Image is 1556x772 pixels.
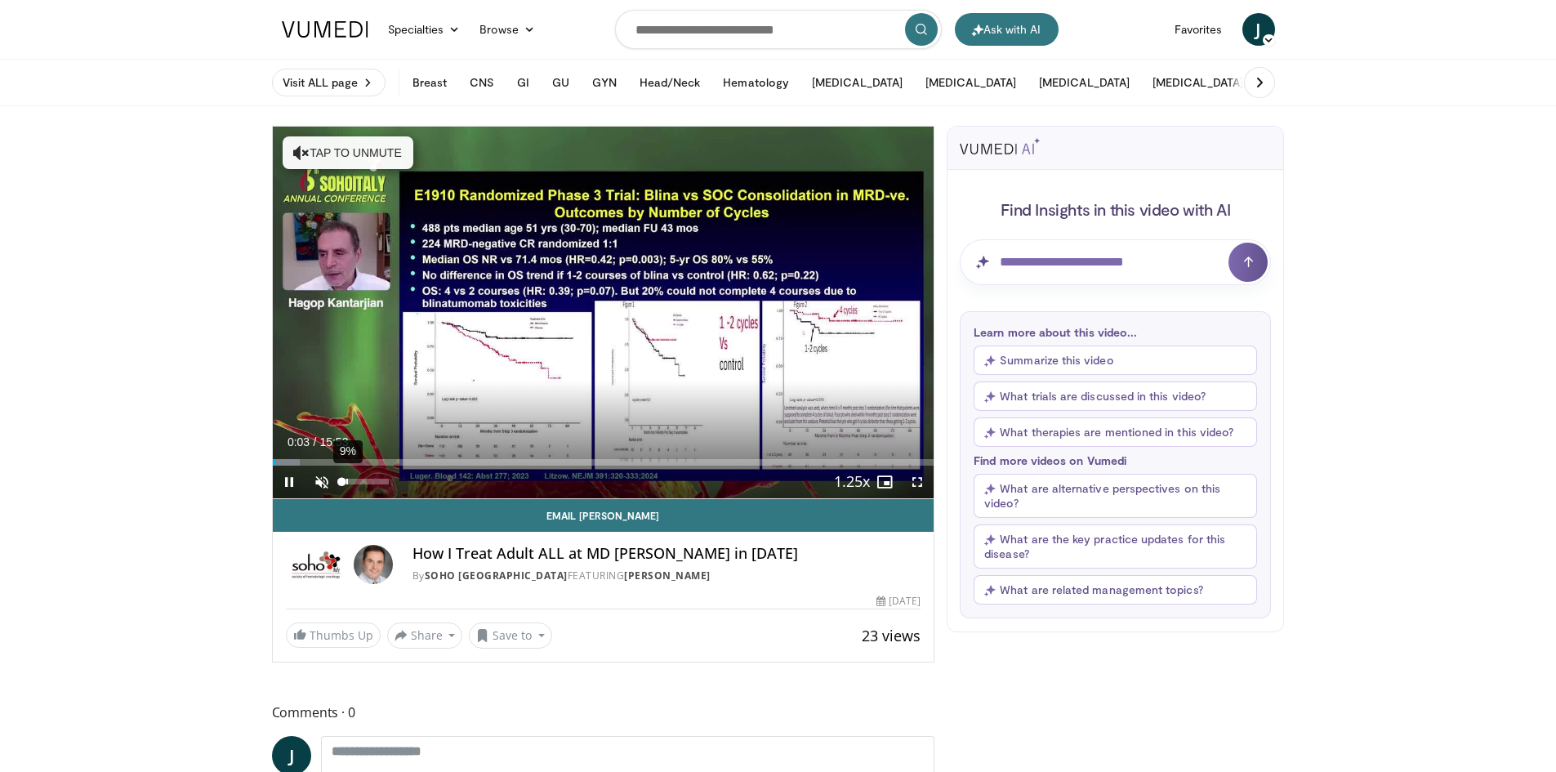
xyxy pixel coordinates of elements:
[582,66,626,99] button: GYN
[960,239,1271,285] input: Question for AI
[974,382,1257,411] button: What trials are discussed in this video?
[624,569,711,582] a: [PERSON_NAME]
[1143,66,1253,99] button: [MEDICAL_DATA]
[974,417,1257,447] button: What therapies are mentioned in this video?
[470,13,545,46] a: Browse
[273,127,934,499] video-js: Video Player
[460,66,504,99] button: CNS
[876,594,921,609] div: [DATE]
[713,66,799,99] button: Hematology
[288,435,310,448] span: 0:03
[960,138,1040,154] img: vumedi-ai-logo.svg
[387,623,463,649] button: Share
[425,569,568,582] a: SOHO [GEOGRAPHIC_DATA]
[955,13,1059,46] button: Ask with AI
[974,575,1257,605] button: What are related management topics?
[469,623,552,649] button: Save to
[974,453,1257,467] p: Find more videos on Vumedi
[1029,66,1139,99] button: [MEDICAL_DATA]
[960,199,1271,220] h4: Find Insights in this video with AI
[974,474,1257,518] button: What are alternative perspectives on this video?
[974,325,1257,339] p: Learn more about this video...
[342,479,389,484] div: Volume Level
[862,626,921,645] span: 23 views
[286,623,381,648] a: Thumbs Up
[273,466,305,498] button: Pause
[272,69,386,96] a: Visit ALL page
[354,545,393,584] img: Avatar
[868,466,901,498] button: Enable picture-in-picture mode
[802,66,912,99] button: [MEDICAL_DATA]
[273,459,934,466] div: Progress Bar
[630,66,711,99] button: Head/Neck
[615,10,942,49] input: Search topics, interventions
[403,66,457,99] button: Breast
[974,346,1257,375] button: Summarize this video
[1242,13,1275,46] a: J
[916,66,1026,99] button: [MEDICAL_DATA]
[542,66,579,99] button: GU
[273,499,934,532] a: Email [PERSON_NAME]
[305,466,338,498] button: Unmute
[283,136,413,169] button: Tap to unmute
[286,545,347,584] img: SOHO Italy
[282,21,368,38] img: VuMedi Logo
[314,435,317,448] span: /
[272,702,935,723] span: Comments 0
[901,466,934,498] button: Fullscreen
[1165,13,1233,46] a: Favorites
[319,435,348,448] span: 15:53
[412,569,921,583] div: By FEATURING
[974,524,1257,569] button: What are the key practice updates for this disease?
[412,545,921,563] h4: How I Treat Adult ALL at MD [PERSON_NAME] in [DATE]
[836,466,868,498] button: Playback Rate
[378,13,470,46] a: Specialties
[507,66,539,99] button: GI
